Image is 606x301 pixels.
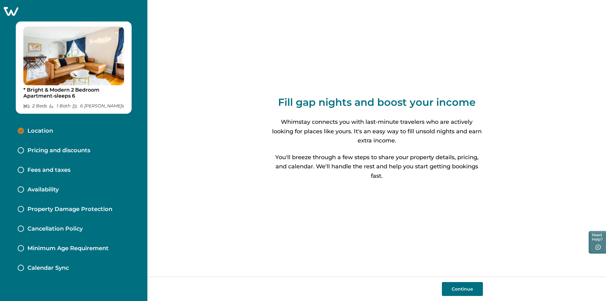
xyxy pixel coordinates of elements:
[278,96,476,109] p: Fill gap nights and boost your income
[23,27,124,85] img: propertyImage_* Bright & Modern 2 Bedroom Apartment-sleeps 6
[27,245,109,252] p: Minimum Age Requirement
[27,147,90,154] p: Pricing and discounts
[23,87,124,99] p: * Bright & Modern 2 Bedroom Apartment-sleeps 6
[27,128,53,135] p: Location
[442,282,483,296] button: Continue
[49,103,70,109] p: 1 Bath
[72,103,124,109] p: 6 [PERSON_NAME] s
[23,103,47,109] p: 2 Bed s
[271,153,483,181] p: You'll breeze through a few steps to share your property details, pricing, and calendar. We'll ha...
[271,117,483,145] p: Whimstay connects you with last-minute travelers who are actively looking for places like yours. ...
[27,265,69,272] p: Calendar Sync
[27,186,59,193] p: Availability
[27,167,70,174] p: Fees and taxes
[27,226,83,232] p: Cancellation Policy
[27,206,112,213] p: Property Damage Protection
